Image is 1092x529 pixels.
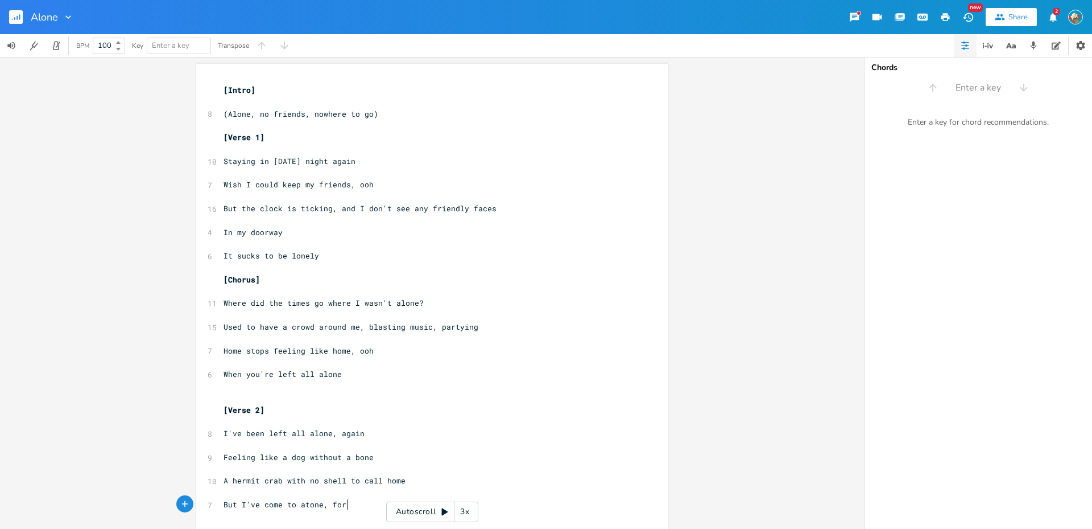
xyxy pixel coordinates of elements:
span: Enter a key [955,81,1001,95]
div: BPM [76,43,89,49]
span: I've been left all alone, again [224,428,365,438]
div: Transpose [218,42,249,49]
span: But the clock is ticking, and I don't see any friendly faces [224,203,497,214]
span: Enter a key [152,40,189,51]
span: Alone [31,12,58,22]
div: Key [132,42,143,49]
span: (Alone, no friends, nowhere to go) [224,109,378,119]
span: [Verse 1] [224,132,264,142]
span: Used to have a crowd around me, blasting music, partying [224,322,478,332]
span: [Verse 2] [224,405,264,415]
div: Chords [871,64,1085,72]
span: Staying in [DATE] night again [224,156,355,166]
img: Jo Rowe [1068,10,1083,24]
span: It sucks to be lonely [224,251,319,261]
span: A hermit crab with no shell to call home [224,475,406,486]
span: When you're left all alone [224,369,342,379]
div: Autoscroll [386,502,478,522]
button: Share [986,8,1037,26]
span: Home stops feeling like home, ooh [224,346,374,356]
div: 3x [454,502,475,522]
span: In my doorway [224,227,283,237]
button: 2 [1041,7,1064,27]
span: Wish I could keep my friends, ooh [224,179,374,190]
button: New [957,7,979,27]
span: But I've come to atone, for [224,499,346,510]
span: [Chorus] [224,274,260,285]
div: Share [1008,12,1028,22]
span: [Intro] [224,85,255,95]
span: Feeling like a dog without a bone [224,452,374,462]
div: 2 [1053,8,1060,15]
div: New [968,3,983,12]
span: Where did the times go where I wasn't alone? [224,298,424,308]
div: Enter a key for chord recommendations. [864,110,1092,134]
